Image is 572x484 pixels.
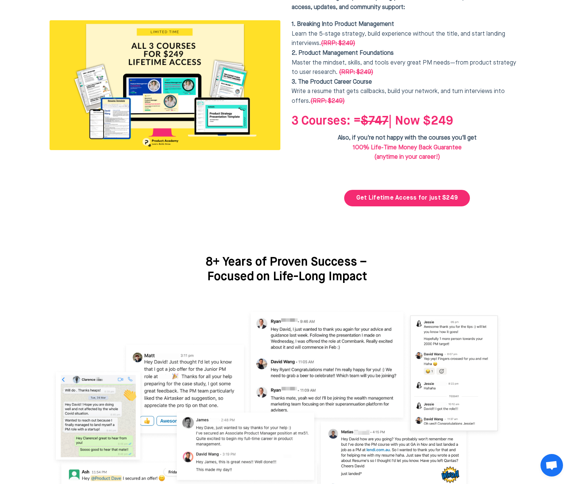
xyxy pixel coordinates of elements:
[361,115,388,127] span: $747
[292,50,394,56] b: 2. Product Management Foundations
[540,454,563,476] a: Open chat
[292,60,516,76] span: Master the mindset, skills, and tools every great PM needs—from product strategy to user research.
[321,41,355,47] span: (RRP: $249)
[338,135,477,141] strong: Also, if you're not happy with the courses you'll get
[292,79,505,104] span: Write a resume that gets callbacks, build your network, and turn interviews into offers.
[192,255,380,284] h2: 8+ Years of Proven Success – Focused on Life-Long Impact
[310,98,345,104] span: (RRP: $249)
[292,79,372,85] b: 3. The Product Career Course
[353,145,462,161] span: 100% Life-Time Money Back Guarantee (anytime in your career!)
[292,31,505,47] span: Learn the 5-stage strategy, build experience without the title, and start landing interviews.
[344,190,470,206] a: Get Lifetime Access for just $249
[339,69,373,75] span: (RRP: $249)
[292,115,453,127] span: 3 Courses: = | Now $249
[292,21,394,27] b: 1. Breaking Into Product Management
